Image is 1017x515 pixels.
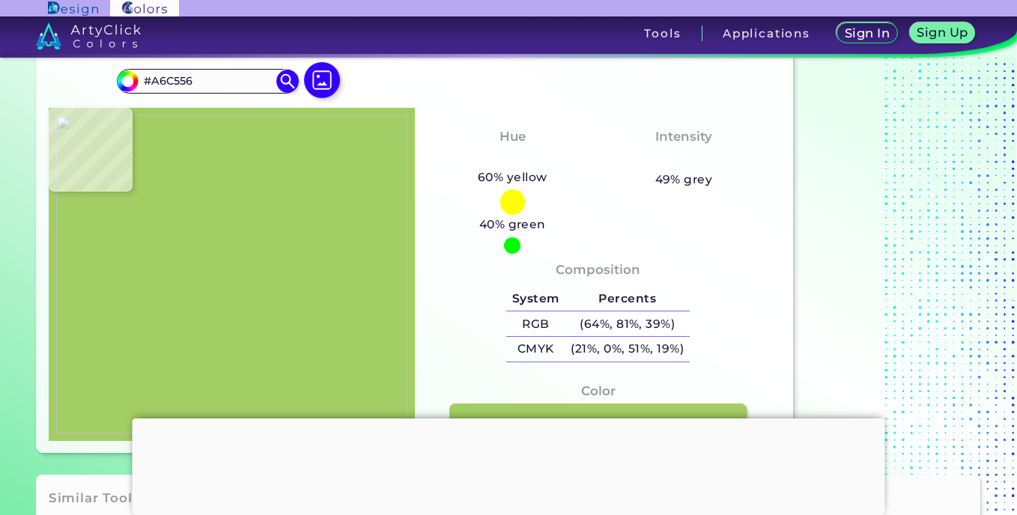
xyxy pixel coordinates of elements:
[472,168,553,187] h5: 60% yellow
[276,70,299,92] img: icon search
[556,259,640,281] h4: Composition
[460,150,565,168] h3: Yellow-Green
[655,126,712,147] h4: Intensity
[473,215,552,234] h5: 40% green
[138,71,277,91] input: type color..
[49,490,140,508] h3: Similar Tools
[565,337,690,362] h5: (21%, 0%, 51%, 19%)
[846,28,887,39] h5: Sign In
[506,287,565,311] h5: System
[565,287,690,311] h5: Percents
[565,311,690,336] h5: (64%, 81%, 39%)
[56,115,407,433] img: 4509a4c6-1271-4479-88b9-c3d7a5d69bb4
[506,311,565,336] h5: RGB
[500,126,526,147] h4: Hue
[649,150,719,168] h3: Medium
[723,28,810,39] h3: Applications
[506,337,565,362] h5: CMYK
[133,418,885,511] iframe: Advertisement
[36,22,142,49] img: logo_artyclick_colors_white.svg
[581,380,616,402] h4: Color
[655,170,713,189] h5: 49% grey
[48,1,98,16] img: ArtyClick Design logo
[919,27,966,38] h5: Sign Up
[644,28,681,39] h3: Tools
[799,19,986,460] iframe: Advertisement
[913,24,973,43] a: Sign Up
[304,62,340,98] img: icon picture
[840,24,896,43] a: Sign In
